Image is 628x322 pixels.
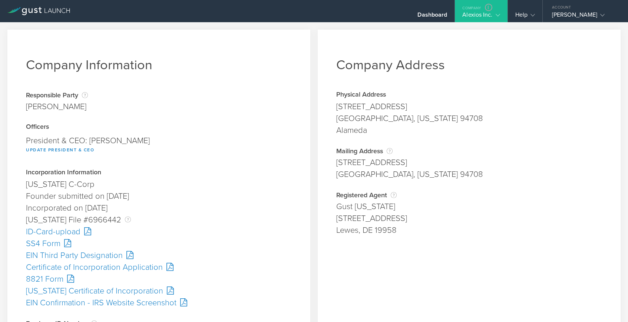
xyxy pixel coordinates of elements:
[462,11,500,22] div: Alexios Inc.
[336,201,602,212] div: Gust [US_STATE]
[26,202,292,214] div: Incorporated on [DATE]
[26,190,292,202] div: Founder submitted on [DATE]
[336,191,602,199] div: Registered Agent
[26,226,292,238] div: ID-Card-upload
[26,238,292,249] div: SS4 Form
[26,285,292,297] div: [US_STATE] Certificate of Incorporation
[26,124,292,131] div: Officers
[552,11,615,22] div: [PERSON_NAME]
[26,249,292,261] div: EIN Third Party Designation
[26,169,292,177] div: Incorporation Information
[26,101,88,113] div: [PERSON_NAME]
[26,57,292,73] h1: Company Information
[26,214,292,226] div: [US_STATE] File #6966442
[336,147,602,155] div: Mailing Address
[26,261,292,273] div: Certificate of Incorporation Application
[336,101,602,113] div: [STREET_ADDRESS]
[26,178,292,190] div: [US_STATE] C-Corp
[336,91,602,99] div: Physical Address
[336,168,602,180] div: [GEOGRAPHIC_DATA], [US_STATE] 94708
[336,57,602,73] h1: Company Address
[336,113,602,124] div: [GEOGRAPHIC_DATA], [US_STATE] 94708
[26,145,94,154] button: Update President & CEO
[336,212,602,224] div: [STREET_ADDRESS]
[336,224,602,236] div: Lewes, DE 19958
[26,297,292,309] div: EIN Confirmation - IRS Website Screenshot
[26,273,292,285] div: 8821 Form
[515,11,535,22] div: Help
[417,11,447,22] div: Dashboard
[26,91,88,99] div: Responsible Party
[26,133,292,158] div: President & CEO: [PERSON_NAME]
[336,157,602,168] div: [STREET_ADDRESS]
[336,124,602,136] div: Alameda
